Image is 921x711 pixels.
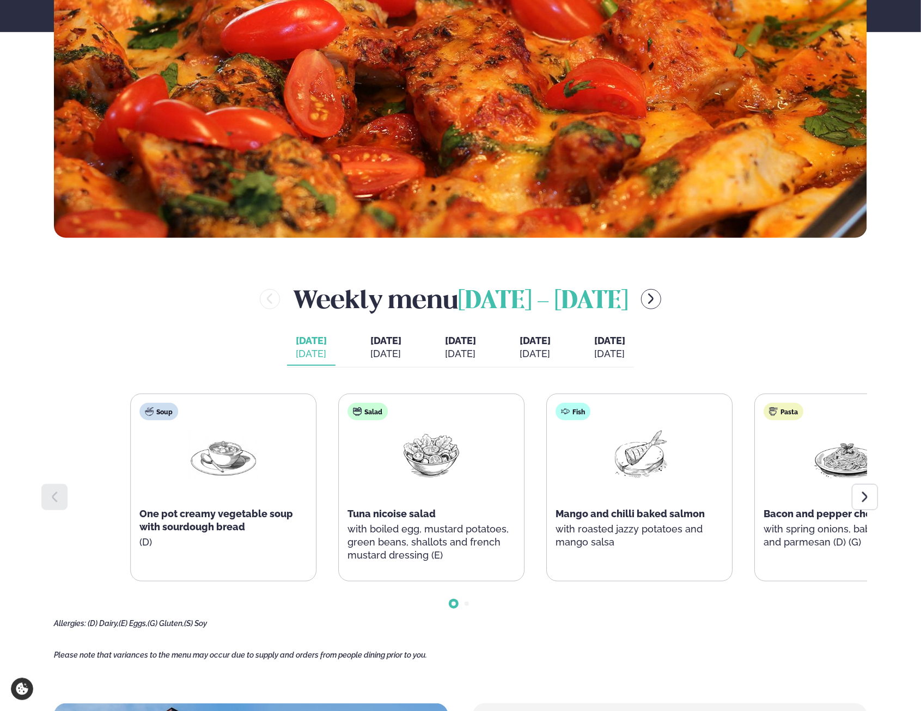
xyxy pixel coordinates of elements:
span: (D) Dairy, [88,619,119,628]
div: Fish [556,403,590,420]
span: Go to slide 2 [465,602,469,606]
span: (S) Soy [184,619,207,628]
img: Soup.png [188,429,258,480]
span: [DATE] [520,335,551,346]
img: pasta.svg [769,407,778,416]
a: Cookie settings [11,678,33,700]
p: (D) [139,536,307,549]
img: soup.svg [145,407,154,416]
h2: Weekly menu [293,281,628,317]
img: Fish.png [605,429,674,480]
button: [DATE] [DATE] [585,330,634,366]
span: One pot creamy vegetable soup with sourdough bread [139,508,293,532]
span: [DATE] [370,335,401,346]
span: Please note that variances to the menu may occur due to supply and orders from people dining prio... [54,651,427,659]
span: [DATE] - [DATE] [458,290,628,314]
div: [DATE] [370,347,401,360]
span: Bacon and pepper cheese pasta [764,508,918,519]
span: [DATE] [594,335,625,346]
div: [DATE] [296,347,327,360]
img: salad.svg [353,407,362,416]
button: [DATE] [DATE] [511,330,559,366]
span: [DATE] [296,334,327,347]
p: with boiled egg, mustard potatoes, green beans, shallots and french mustard dressing (E) [347,523,515,562]
img: Spagetti.png [813,429,882,480]
div: Salad [347,403,388,420]
span: [DATE] [445,335,476,346]
div: [DATE] [445,347,476,360]
div: Pasta [764,403,803,420]
button: menu-btn-right [641,289,661,309]
button: menu-btn-left [260,289,280,309]
span: (E) Eggs, [119,619,148,628]
button: [DATE] [DATE] [436,330,485,366]
span: Tuna nicoise salad [347,508,436,519]
button: [DATE] [DATE] [362,330,410,366]
img: Salad.png [397,429,466,480]
button: [DATE] [DATE] [287,330,336,366]
img: fish.svg [561,407,570,416]
div: [DATE] [520,347,551,360]
span: (G) Gluten, [148,619,184,628]
div: Soup [139,403,178,420]
span: Go to slide 1 [452,602,456,606]
p: with roasted jazzy potatoes and mango salsa [556,523,723,549]
div: [DATE] [594,347,625,360]
span: Mango and chilli baked salmon [556,508,705,519]
span: Allergies: [54,619,86,628]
